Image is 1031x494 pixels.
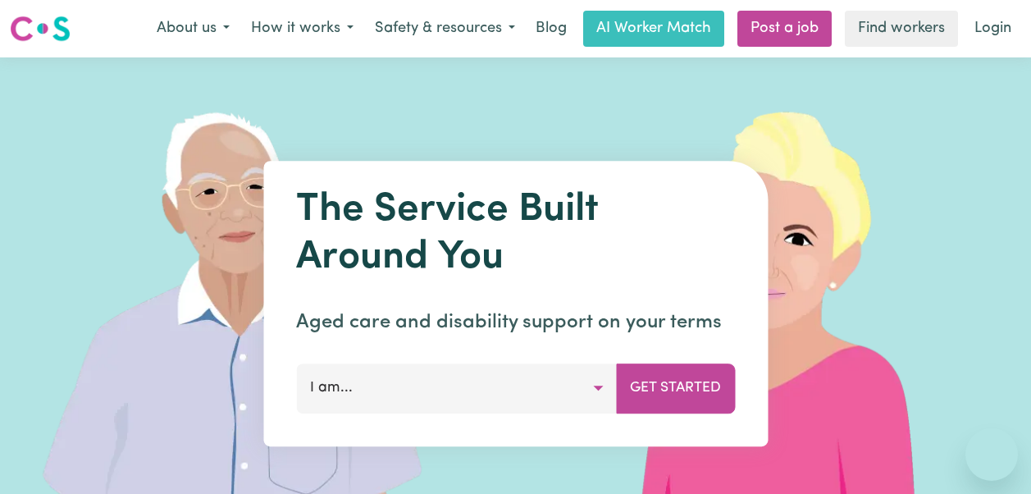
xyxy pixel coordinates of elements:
a: Post a job [737,11,832,47]
img: Careseekers logo [10,14,71,43]
a: Careseekers logo [10,10,71,48]
a: Blog [526,11,577,47]
button: How it works [240,11,364,46]
iframe: Button to launch messaging window [965,428,1018,481]
button: Safety & resources [364,11,526,46]
a: Login [965,11,1021,47]
a: AI Worker Match [583,11,724,47]
p: Aged care and disability support on your terms [296,308,735,337]
button: I am... [296,364,617,413]
a: Find workers [845,11,958,47]
h1: The Service Built Around You [296,187,735,281]
button: Get Started [616,364,735,413]
button: About us [146,11,240,46]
